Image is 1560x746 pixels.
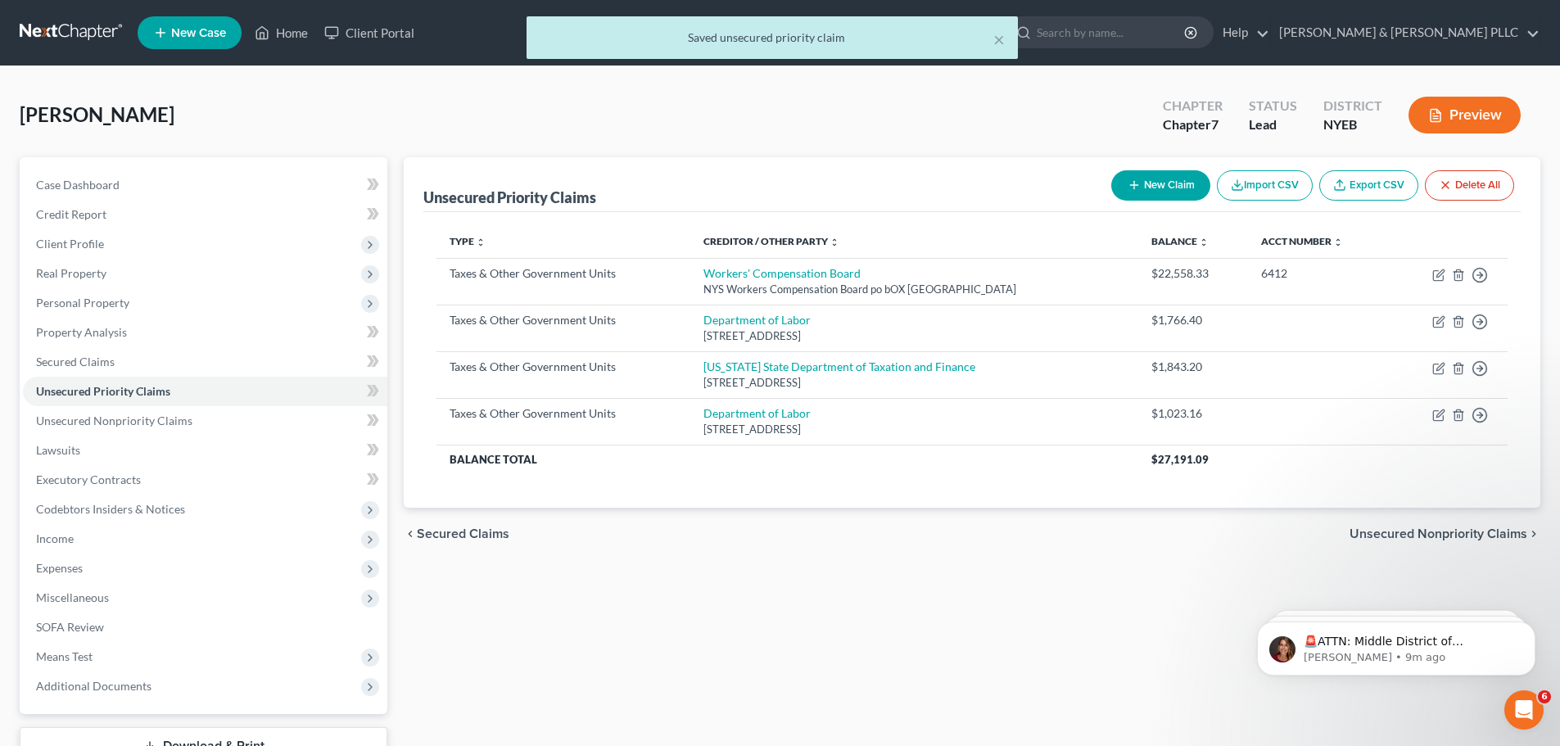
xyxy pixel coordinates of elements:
[36,561,83,575] span: Expenses
[1333,237,1343,247] i: unfold_more
[703,266,861,280] a: Workers' Compensation Board
[450,359,677,375] div: Taxes & Other Government Units
[36,414,192,427] span: Unsecured Nonpriority Claims
[1350,527,1527,540] span: Unsecured Nonpriority Claims
[540,29,1005,46] div: Saved unsecured priority claim
[404,527,509,540] button: chevron_left Secured Claims
[703,282,1124,297] div: NYS Workers Compensation Board po bOX [GEOGRAPHIC_DATA]
[36,296,129,310] span: Personal Property
[703,359,975,373] a: [US_STATE] State Department of Taxation and Finance
[1163,115,1223,134] div: Chapter
[36,649,93,663] span: Means Test
[1504,690,1544,730] iframe: Intercom live chat
[1151,265,1236,282] div: $22,558.33
[23,170,387,200] a: Case Dashboard
[423,188,596,207] div: Unsecured Priority Claims
[1217,170,1313,201] button: Import CSV
[1261,265,1377,282] div: 6412
[1151,235,1209,247] a: Balance unfold_more
[36,472,141,486] span: Executory Contracts
[36,531,74,545] span: Income
[1538,690,1551,703] span: 6
[23,465,387,495] a: Executory Contracts
[1151,453,1209,466] span: $27,191.09
[1261,235,1343,247] a: Acct Number unfold_more
[993,29,1005,49] button: ×
[476,237,486,247] i: unfold_more
[436,445,1137,474] th: Balance Total
[703,406,811,420] a: Department of Labor
[36,266,106,280] span: Real Property
[703,375,1124,391] div: [STREET_ADDRESS]
[23,406,387,436] a: Unsecured Nonpriority Claims
[1425,170,1514,201] button: Delete All
[417,527,509,540] span: Secured Claims
[1211,116,1219,132] span: 7
[830,237,839,247] i: unfold_more
[703,328,1124,344] div: [STREET_ADDRESS]
[20,102,174,126] span: [PERSON_NAME]
[36,355,115,368] span: Secured Claims
[36,207,106,221] span: Credit Report
[36,620,104,634] span: SOFA Review
[1111,170,1210,201] button: New Claim
[1527,527,1540,540] i: chevron_right
[450,235,486,247] a: Type unfold_more
[1350,527,1540,540] button: Unsecured Nonpriority Claims chevron_right
[1249,115,1297,134] div: Lead
[1151,359,1236,375] div: $1,843.20
[36,443,80,457] span: Lawsuits
[1249,97,1297,115] div: Status
[36,502,185,516] span: Codebtors Insiders & Notices
[36,384,170,398] span: Unsecured Priority Claims
[23,318,387,347] a: Property Analysis
[703,422,1124,437] div: [STREET_ADDRESS]
[36,325,127,339] span: Property Analysis
[23,347,387,377] a: Secured Claims
[1323,97,1382,115] div: District
[1163,97,1223,115] div: Chapter
[1319,170,1418,201] a: Export CSV
[450,405,677,422] div: Taxes & Other Government Units
[703,313,811,327] a: Department of Labor
[1409,97,1521,133] button: Preview
[36,178,120,192] span: Case Dashboard
[23,200,387,229] a: Credit Report
[36,679,151,693] span: Additional Documents
[703,235,839,247] a: Creditor / Other Party unfold_more
[23,613,387,642] a: SOFA Review
[1232,587,1560,702] iframe: Intercom notifications message
[23,377,387,406] a: Unsecured Priority Claims
[36,590,109,604] span: Miscellaneous
[36,237,104,251] span: Client Profile
[1151,405,1236,422] div: $1,023.16
[1199,237,1209,247] i: unfold_more
[450,265,677,282] div: Taxes & Other Government Units
[1323,115,1382,134] div: NYEB
[1151,312,1236,328] div: $1,766.40
[450,312,677,328] div: Taxes & Other Government Units
[23,436,387,465] a: Lawsuits
[404,527,417,540] i: chevron_left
